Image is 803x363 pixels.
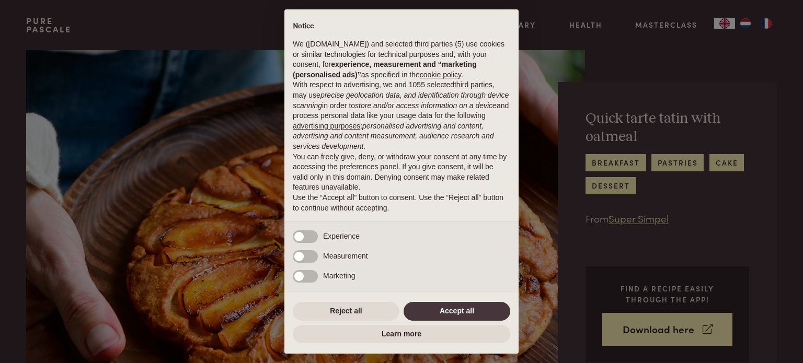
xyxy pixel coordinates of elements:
p: Use the “Accept all” button to consent. Use the “Reject all” button to continue without accepting. [293,193,510,213]
button: Learn more [293,325,510,344]
strong: experience, measurement and “marketing (personalised ads)” [293,60,477,79]
button: advertising purposes [293,121,360,132]
button: third parties [454,80,492,90]
em: precise geolocation data, and identification through device scanning [293,91,509,110]
a: cookie policy [420,71,461,79]
span: Marketing [323,272,355,280]
p: We ([DOMAIN_NAME]) and selected third parties (5) use cookies or similar technologies for technic... [293,39,510,80]
span: Experience [323,232,360,240]
h2: Notice [293,22,510,31]
em: store and/or access information on a device [355,101,497,110]
p: With respect to advertising, we and 1055 selected , may use in order to and process personal data... [293,80,510,151]
button: Accept all [404,302,510,321]
p: You can freely give, deny, or withdraw your consent at any time by accessing the preferences pane... [293,152,510,193]
span: Measurement [323,252,368,260]
em: personalised advertising and content, advertising and content measurement, audience research and ... [293,122,494,150]
button: Reject all [293,302,399,321]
